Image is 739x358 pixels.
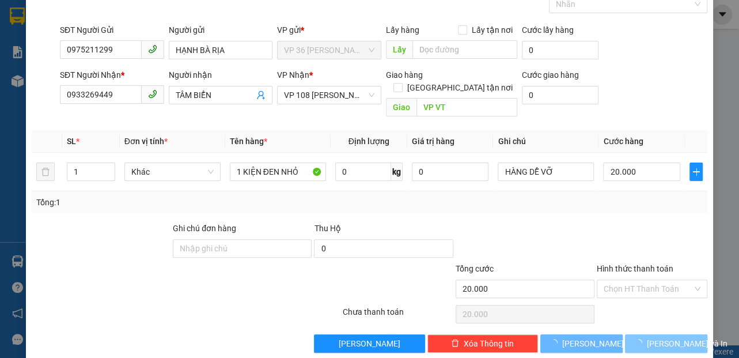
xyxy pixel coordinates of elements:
input: Dọc đường [412,40,517,59]
div: SĐT Người Gửi [60,24,164,36]
span: plus [690,167,702,176]
div: Tổng: 1 [36,196,286,209]
span: Tổng cước [456,264,494,273]
div: Chưa thanh toán [341,306,454,326]
span: VP 36 Lê Thành Duy - Bà Rịa [284,42,374,59]
span: VP Nhận [277,70,309,80]
span: Giao [386,98,416,116]
span: Giá trị hàng [412,137,454,146]
button: [PERSON_NAME] và In [625,334,707,353]
div: VP gửi [277,24,381,36]
span: phone [148,89,157,99]
div: Người gửi [169,24,273,36]
span: kg [391,163,403,181]
input: 0 [412,163,489,181]
input: Cước lấy hàng [522,41,599,59]
label: Cước lấy hàng [522,25,574,35]
span: loading [549,339,562,347]
span: SL [67,137,76,146]
th: Ghi chú [493,130,598,153]
span: Đơn vị tính [124,137,168,146]
span: Giao hàng [386,70,423,80]
span: Định lượng [348,137,389,146]
span: [PERSON_NAME] và In [647,337,727,350]
button: plus [689,163,703,181]
span: phone [148,44,157,54]
span: Khác [131,163,214,180]
input: Ghi chú đơn hàng [173,239,312,258]
span: [GEOGRAPHIC_DATA] tận nơi [403,81,517,94]
div: SĐT Người Nhận [60,69,164,81]
input: Cước giao hàng [522,86,599,104]
span: [PERSON_NAME] [339,337,400,350]
div: Người nhận [169,69,273,81]
span: Tên hàng [230,137,267,146]
span: [PERSON_NAME] [562,337,624,350]
button: delete [36,163,55,181]
button: deleteXóa Thông tin [427,334,538,353]
span: Xóa Thông tin [464,337,514,350]
input: Ghi Chú [498,163,594,181]
span: VP 108 Lê Hồng Phong - Vũng Tàu [284,86,374,104]
span: loading [634,339,647,347]
input: Dọc đường [416,98,517,116]
span: Lấy hàng [386,25,419,35]
label: Cước giao hàng [522,70,579,80]
label: Hình thức thanh toán [597,264,673,273]
span: Lấy [386,40,412,59]
input: VD: Bàn, Ghế [230,163,326,181]
span: Thu Hộ [314,224,340,233]
span: Cước hàng [603,137,643,146]
label: Ghi chú đơn hàng [173,224,236,233]
span: user-add [256,91,266,100]
button: [PERSON_NAME] [314,334,425,353]
span: Lấy tận nơi [467,24,517,36]
button: [PERSON_NAME] [540,334,623,353]
span: delete [451,339,459,348]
